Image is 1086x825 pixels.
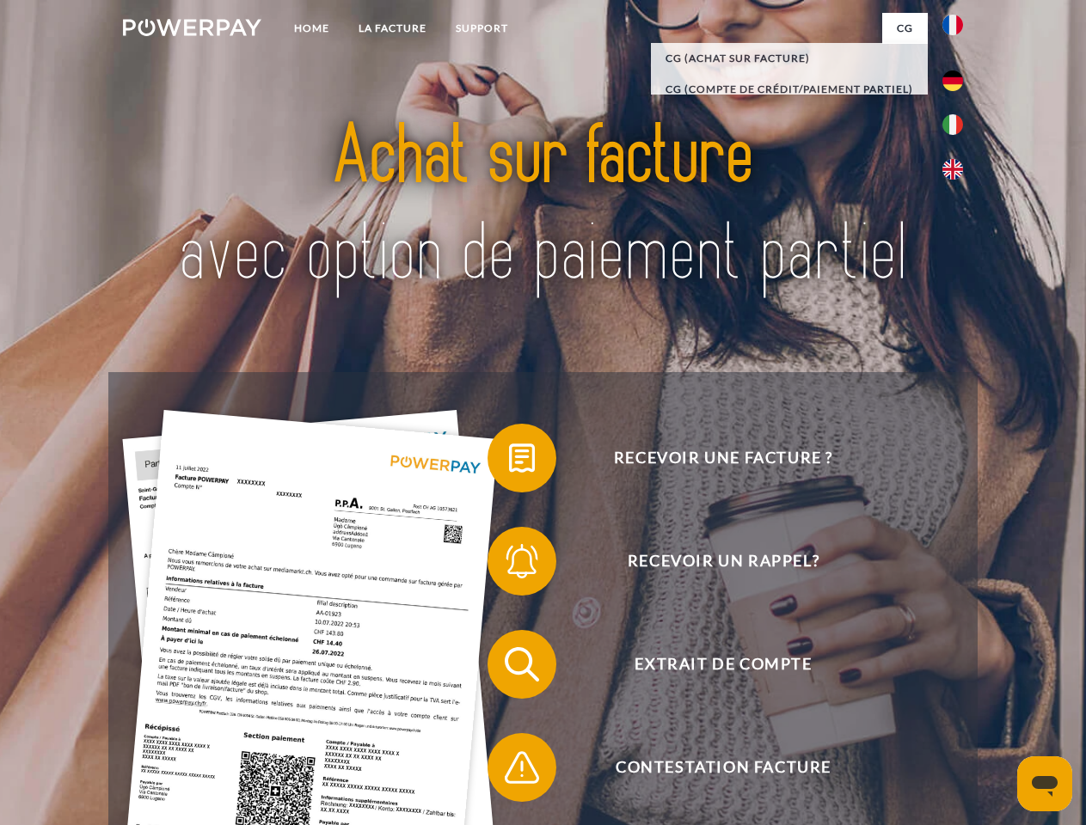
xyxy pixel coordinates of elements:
[942,159,963,180] img: en
[500,746,543,789] img: qb_warning.svg
[651,74,928,105] a: CG (Compte de crédit/paiement partiel)
[500,437,543,480] img: qb_bill.svg
[500,540,543,583] img: qb_bell.svg
[512,527,934,596] span: Recevoir un rappel?
[488,733,935,802] button: Contestation Facture
[942,70,963,91] img: de
[164,82,922,329] img: title-powerpay_fr.svg
[882,13,928,44] a: CG
[1017,756,1072,811] iframe: Bouton de lancement de la fenêtre de messagerie
[123,19,261,36] img: logo-powerpay-white.svg
[279,13,344,44] a: Home
[512,733,934,802] span: Contestation Facture
[512,424,934,492] span: Recevoir une facture ?
[344,13,441,44] a: LA FACTURE
[500,643,543,686] img: qb_search.svg
[651,43,928,74] a: CG (achat sur facture)
[942,114,963,135] img: it
[488,527,935,596] button: Recevoir un rappel?
[512,630,934,699] span: Extrait de compte
[488,630,935,699] button: Extrait de compte
[441,13,523,44] a: Support
[488,424,935,492] button: Recevoir une facture ?
[942,15,963,35] img: fr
